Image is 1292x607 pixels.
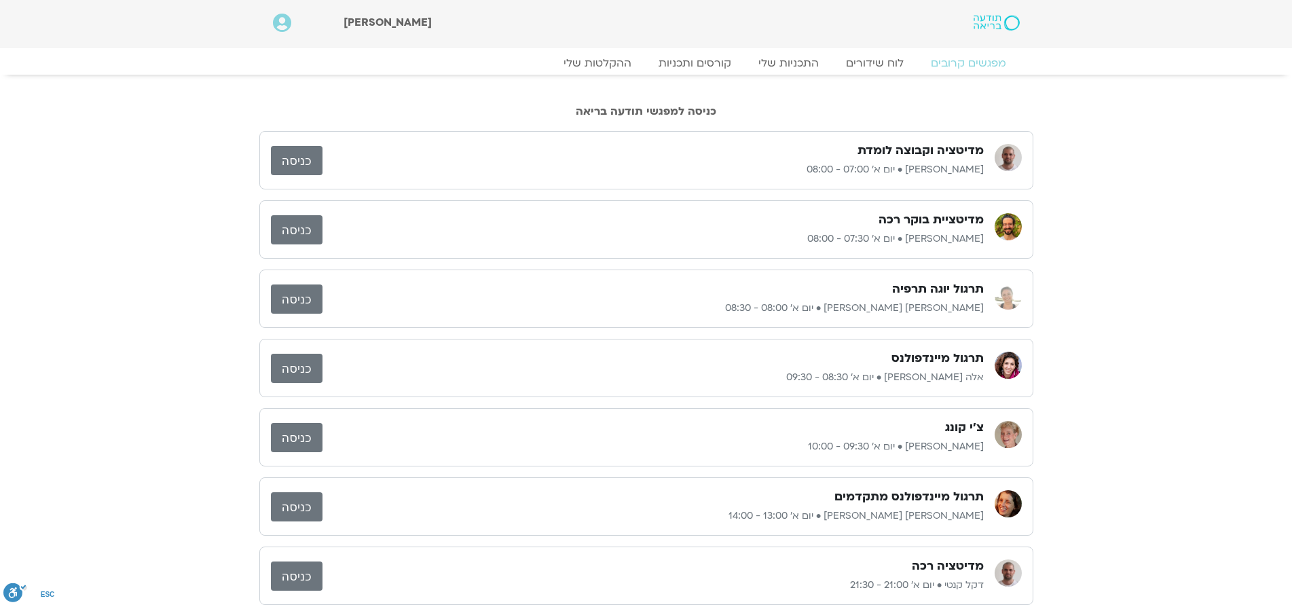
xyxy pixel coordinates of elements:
a: ההקלטות שלי [550,56,645,70]
a: קורסים ותכניות [645,56,745,70]
a: כניסה [271,215,322,244]
img: שגב הורוביץ [995,213,1022,240]
h3: מדיטציית בוקר רכה [879,212,984,228]
a: כניסה [271,284,322,314]
span: [PERSON_NAME] [344,15,432,30]
a: כניסה [271,492,322,521]
h3: תרגול מיינדפולנס [891,350,984,367]
h3: תרגול יוגה תרפיה [892,281,984,297]
p: [PERSON_NAME] • יום א׳ 07:30 - 08:00 [322,231,984,247]
a: לוח שידורים [832,56,917,70]
p: דקל קנטי • יום א׳ 21:00 - 21:30 [322,577,984,593]
img: סיגל כהן [995,282,1022,310]
a: כניסה [271,423,322,452]
h3: צ'י קונג [945,420,984,436]
a: כניסה [271,146,322,175]
a: התכניות שלי [745,56,832,70]
h3: תרגול מיינדפולנס מתקדמים [834,489,984,505]
img: דקל קנטי [995,559,1022,587]
h3: מדיטציה וקבוצה לומדת [857,143,984,159]
img: דקל קנטי [995,144,1022,171]
p: [PERSON_NAME] [PERSON_NAME] • יום א׳ 08:00 - 08:30 [322,300,984,316]
h3: מדיטציה רכה [912,558,984,574]
p: [PERSON_NAME] • יום א׳ 07:00 - 08:00 [322,162,984,178]
img: סיגל בירן אבוחצירה [995,490,1022,517]
nav: Menu [273,56,1020,70]
img: אלה טולנאי [995,352,1022,379]
p: [PERSON_NAME] • יום א׳ 09:30 - 10:00 [322,439,984,455]
img: חני שלם [995,421,1022,448]
p: [PERSON_NAME] [PERSON_NAME] • יום א׳ 13:00 - 14:00 [322,508,984,524]
a: מפגשים קרובים [917,56,1020,70]
h2: כניסה למפגשי תודעה בריאה [259,105,1033,117]
p: אלה [PERSON_NAME] • יום א׳ 08:30 - 09:30 [322,369,984,386]
a: כניסה [271,562,322,591]
a: כניסה [271,354,322,383]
